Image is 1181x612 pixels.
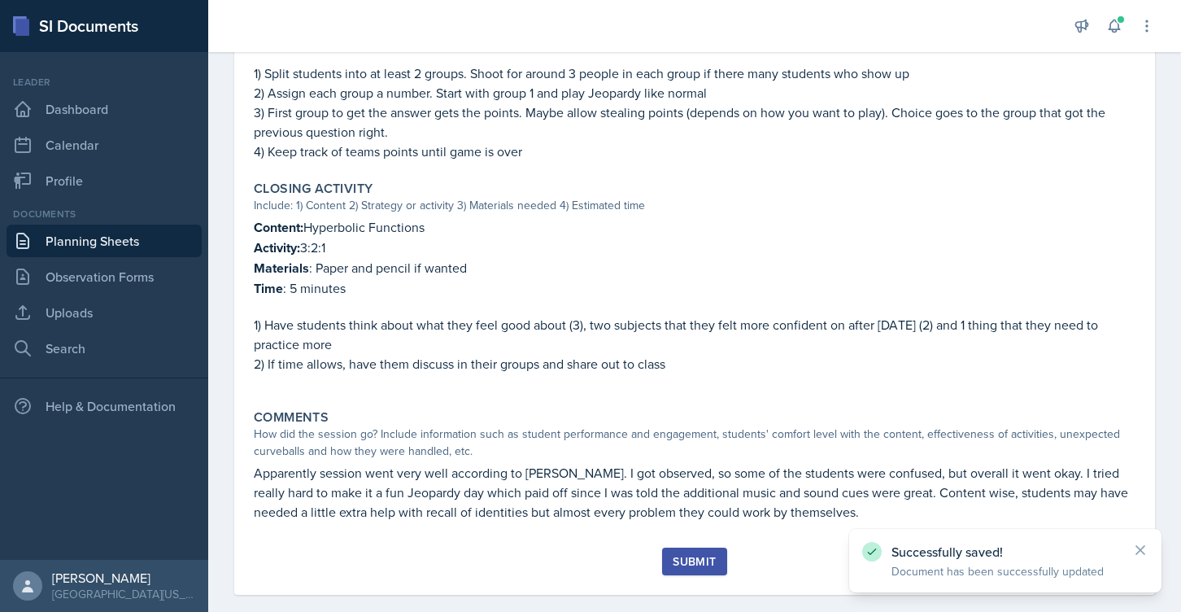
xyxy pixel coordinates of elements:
[254,218,303,237] strong: Content:
[254,238,1135,258] p: 3:2:1
[52,586,195,602] div: [GEOGRAPHIC_DATA][US_STATE] in [GEOGRAPHIC_DATA]
[7,75,202,90] div: Leader
[254,463,1135,522] p: Apparently session went very well according to [PERSON_NAME]. I got observed, so some of the stud...
[7,129,202,161] a: Calendar
[7,296,202,329] a: Uploads
[891,544,1119,560] p: Successfully saved!
[254,83,1135,103] p: 2) Assign each group a number. Start with group 1 and play Jeopardy like normal
[7,225,202,257] a: Planning Sheets
[7,164,202,197] a: Profile
[254,259,309,278] strong: Materials
[7,260,202,293] a: Observation Forms
[254,217,1135,238] p: Hyperbolic Functions
[254,63,1135,83] p: 1) Split students into at least 2 groups. Shoot for around 3 people in each group if there many s...
[254,278,1135,299] p: : 5 minutes
[254,103,1135,142] p: 3) First group to get the answer gets the points. Maybe allow stealing points (depends on how you...
[254,279,283,298] strong: Time
[254,354,1135,374] p: 2) If time allows, have them discuss in their groups and share out to class
[891,563,1119,579] p: Document has been successfully updated
[254,409,329,426] label: Comments
[673,555,716,568] div: Submit
[7,93,202,125] a: Dashboard
[662,548,726,575] button: Submit
[7,332,202,365] a: Search
[52,570,195,586] div: [PERSON_NAME]
[7,390,202,422] div: Help & Documentation
[254,181,373,197] label: Closing Activity
[254,315,1135,354] p: 1) Have students think about what they feel good about (3), two subjects that they felt more conf...
[254,197,1135,214] div: Include: 1) Content 2) Strategy or activity 3) Materials needed 4) Estimated time
[254,142,1135,161] p: 4) Keep track of teams points until game is over
[254,238,300,257] strong: Activity:
[7,207,202,221] div: Documents
[254,258,1135,278] p: : Paper and pencil if wanted
[254,426,1135,460] div: How did the session go? Include information such as student performance and engagement, students'...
